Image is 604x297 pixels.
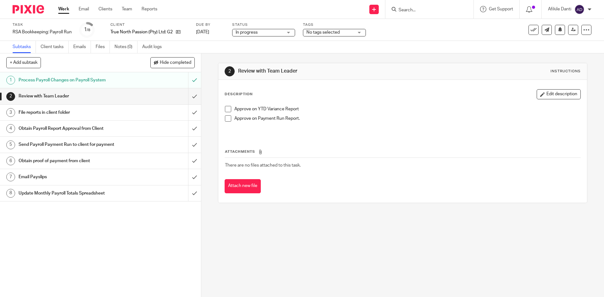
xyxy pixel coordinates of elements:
[225,179,261,193] button: Attach new file
[79,6,89,12] a: Email
[188,169,201,185] div: Mark as done
[196,30,209,34] span: [DATE]
[19,172,127,182] h1: Email Payslips
[19,156,127,166] h1: Obtain proof of payment from client
[6,108,15,117] div: 3
[551,69,581,74] div: Instructions
[6,189,15,198] div: 8
[115,41,137,53] a: Notes (0)
[234,115,580,122] p: Approve on Payment Run Report.
[568,25,578,35] a: Reassign task
[122,6,132,12] a: Team
[142,6,157,12] a: Reports
[19,189,127,198] h1: Update Monthly Payroll Totals Spreadsheet
[58,6,69,12] a: Work
[6,124,15,133] div: 4
[188,121,201,136] div: Mark as done
[188,72,201,88] div: Mark as to do
[555,25,565,35] button: Snooze task
[6,57,41,68] button: + Add subtask
[160,60,191,65] span: Hide completed
[96,41,110,53] a: Files
[188,153,201,169] div: Mark as done
[13,22,72,27] label: Task
[19,124,127,133] h1: Obtain Payroll Report Approval from Client
[225,92,253,97] p: Description
[13,29,72,35] div: RSA Bookkeeping: Payroll Run
[188,88,201,104] div: Mark as done
[188,137,201,152] div: Mark as done
[19,140,127,149] h1: Send Payroll Payment Run to client for payment
[303,22,366,27] label: Tags
[98,6,112,12] a: Clients
[225,66,235,76] div: 2
[142,41,166,53] a: Audit logs
[150,57,195,68] button: Hide completed
[13,41,36,53] a: Subtasks
[236,30,258,35] span: In progress
[188,105,201,120] div: Mark as done
[489,7,513,11] span: Get Support
[13,5,44,14] img: Pixie
[110,29,173,35] p: True North Passion (Pty) Ltd: G2016
[176,30,181,34] i: Open client page
[188,185,201,201] div: Mark as done
[6,92,15,101] div: 2
[6,173,15,181] div: 7
[84,26,90,33] div: 1
[232,22,295,27] label: Status
[548,6,571,12] p: Afikile Danti
[574,4,584,14] img: svg%3E
[234,106,580,112] p: Approve on YTD Variance Report
[6,157,15,165] div: 6
[19,108,127,117] h1: File reports in client folder
[73,41,91,53] a: Emails
[398,8,455,13] input: Search
[19,91,127,101] h1: Review with Team Leader
[542,25,552,35] a: Send new email to True North Passion (Pty) Ltd: G2016
[6,140,15,149] div: 5
[196,22,224,27] label: Due by
[6,76,15,85] div: 1
[306,30,340,35] span: No tags selected
[19,75,127,85] h1: Process Payroll Changes on Payroll System
[537,89,581,99] button: Edit description
[238,68,416,74] h1: Review with Team Leader
[87,28,90,32] small: /8
[41,41,69,53] a: Client tasks
[225,163,301,168] span: There are no files attached to this task.
[225,150,255,153] span: Attachments
[110,22,188,27] label: Client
